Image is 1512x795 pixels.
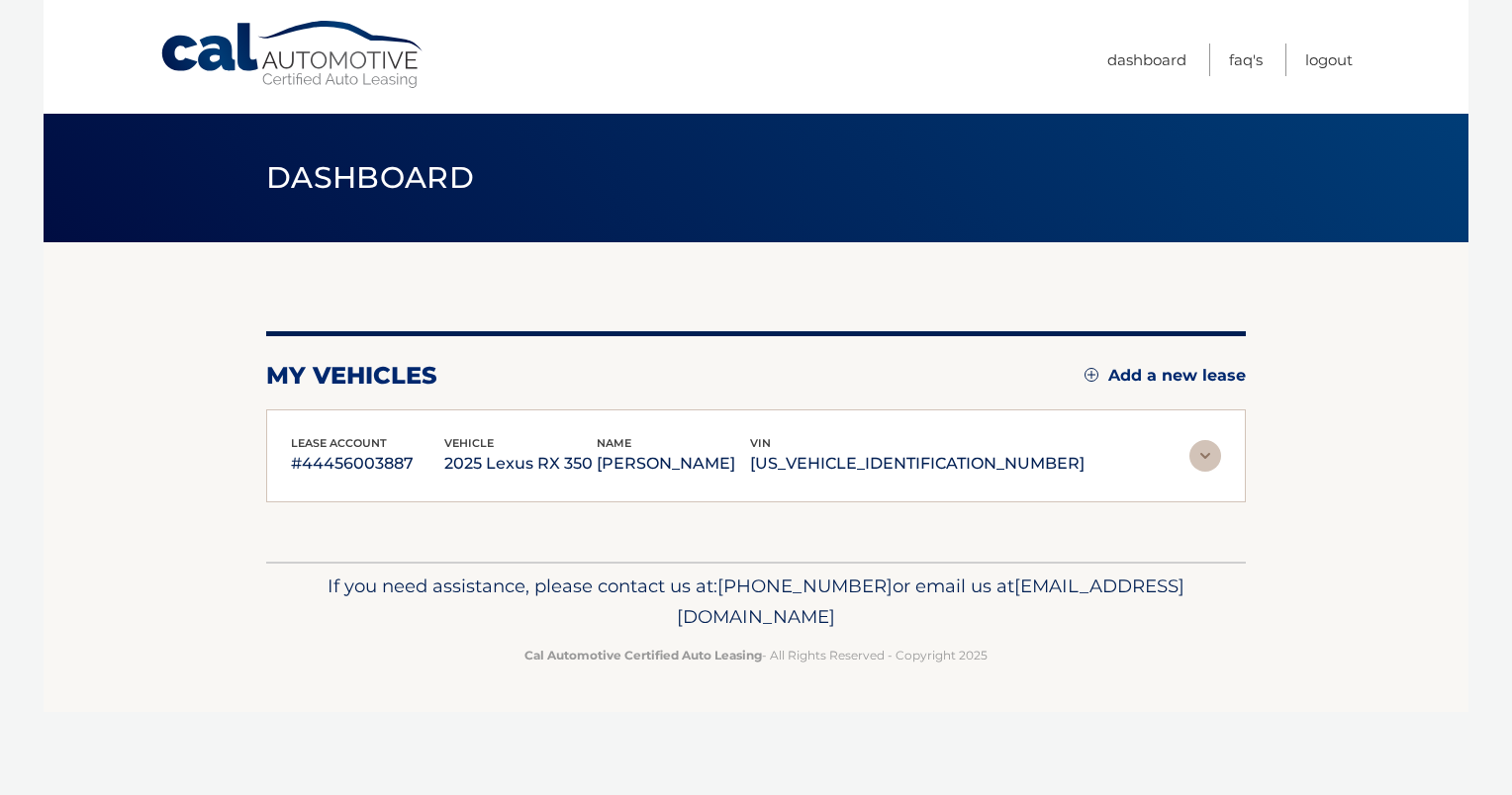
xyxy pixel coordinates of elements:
[717,574,893,597] span: [PHONE_NUMBER]
[1085,366,1246,386] a: Add a new lease
[159,20,426,90] a: Cal Automotive
[279,645,1233,665] p: - All Rights Reserved - Copyright 2025
[266,361,437,391] h2: my vehicles
[291,436,387,450] span: lease account
[1107,44,1186,76] a: Dashboard
[750,450,1085,478] p: [US_VEHICLE_IDENTIFICATION_NUMBER]
[597,450,750,478] p: [PERSON_NAME]
[750,436,771,450] span: vin
[1189,440,1221,472] img: accordion-rest.svg
[1229,44,1263,76] a: FAQ's
[1305,44,1353,76] a: Logout
[597,436,631,450] span: name
[266,159,474,196] span: Dashboard
[444,450,598,478] p: 2025 Lexus RX 350
[279,571,1233,634] p: If you need assistance, please contact us at: or email us at
[1085,368,1098,382] img: add.svg
[524,648,762,662] strong: Cal Automotive Certified Auto Leasing
[291,450,444,478] p: #44456003887
[444,436,494,450] span: vehicle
